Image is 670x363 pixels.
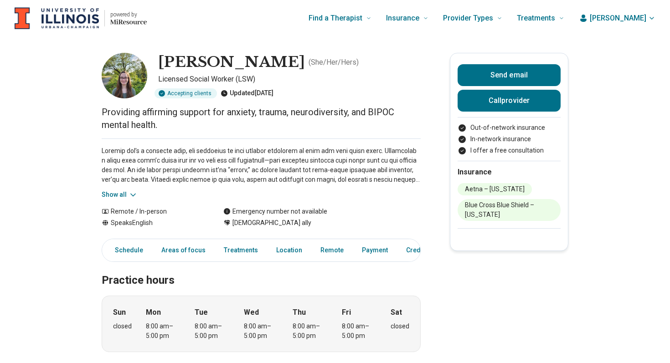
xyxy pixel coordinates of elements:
button: Send email [458,64,561,86]
button: Show all [102,190,138,199]
span: [DEMOGRAPHIC_DATA] ally [232,218,311,228]
a: Credentials [401,241,446,260]
span: Insurance [386,12,419,25]
a: Location [271,241,308,260]
strong: Fri [342,307,351,318]
span: Treatments [517,12,555,25]
div: Updated [DATE] [221,88,273,98]
li: Aetna – [US_STATE] [458,183,532,195]
p: Loremip dol’s a consecte adip, eli seddoeius te inci utlabor etdolorem al enim adm veni quisn exe... [102,146,421,184]
h1: [PERSON_NAME] [158,53,305,72]
li: In-network insurance [458,134,561,144]
div: 8:00 am – 5:00 pm [244,322,279,341]
strong: Wed [244,307,259,318]
li: I offer a free consultation [458,146,561,155]
div: closed [113,322,132,331]
p: Providing affirming support for anxiety, trauma, neurodiversity, and BIPOC mental health. [102,106,421,131]
button: [PERSON_NAME] [579,13,655,24]
img: Lauren Eberle, Licensed Social Worker (LSW) [102,53,147,98]
div: closed [391,322,409,331]
div: Speaks English [102,218,205,228]
a: Treatments [218,241,263,260]
li: Blue Cross Blue Shield – [US_STATE] [458,199,561,221]
a: Payment [356,241,393,260]
div: 8:00 am – 5:00 pm [195,322,230,341]
span: Provider Types [443,12,493,25]
li: Out-of-network insurance [458,123,561,133]
p: Licensed Social Worker (LSW) [158,74,421,85]
strong: Mon [146,307,161,318]
span: Find a Therapist [309,12,362,25]
div: Remote / In-person [102,207,205,216]
strong: Sat [391,307,402,318]
a: Remote [315,241,349,260]
p: ( She/Her/Hers ) [309,57,359,68]
div: 8:00 am – 5:00 pm [342,322,377,341]
div: 8:00 am – 5:00 pm [146,322,181,341]
button: Callprovider [458,90,561,112]
div: 8:00 am – 5:00 pm [293,322,328,341]
div: Accepting clients [155,88,217,98]
strong: Tue [195,307,208,318]
a: Schedule [104,241,149,260]
ul: Payment options [458,123,561,155]
div: Emergency number not available [223,207,327,216]
span: [PERSON_NAME] [590,13,646,24]
strong: Sun [113,307,126,318]
a: Home page [15,4,147,33]
p: powered by [110,11,147,18]
h2: Insurance [458,167,561,178]
a: Areas of focus [156,241,211,260]
h2: Practice hours [102,251,421,288]
div: When does the program meet? [102,296,421,352]
strong: Thu [293,307,306,318]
